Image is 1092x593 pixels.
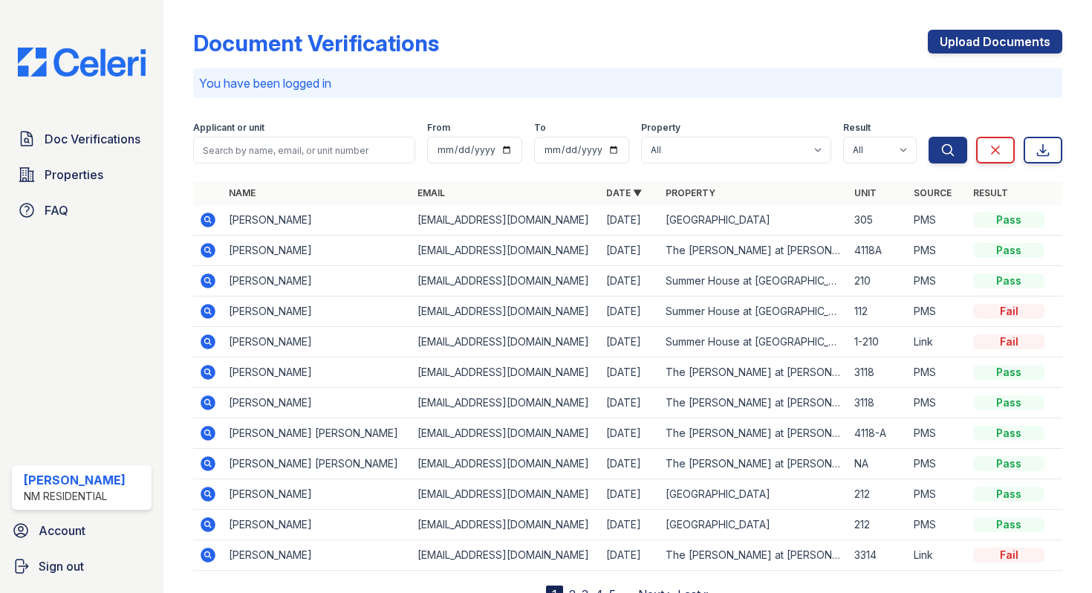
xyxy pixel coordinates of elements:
[660,388,848,418] td: The [PERSON_NAME] at [PERSON_NAME][GEOGRAPHIC_DATA]
[417,187,445,198] a: Email
[660,205,848,236] td: [GEOGRAPHIC_DATA]
[600,479,660,510] td: [DATE]
[199,74,1056,92] p: You have been logged in
[973,273,1044,288] div: Pass
[848,449,908,479] td: NA
[848,479,908,510] td: 212
[6,551,157,581] a: Sign out
[908,388,967,418] td: PMS
[660,540,848,571] td: The [PERSON_NAME] at [PERSON_NAME][GEOGRAPHIC_DATA]
[24,489,126,504] div: NM Residential
[600,266,660,296] td: [DATE]
[908,296,967,327] td: PMS
[973,213,1044,227] div: Pass
[600,388,660,418] td: [DATE]
[848,418,908,449] td: 4118-A
[848,510,908,540] td: 212
[908,418,967,449] td: PMS
[534,122,546,134] label: To
[908,357,967,388] td: PMS
[848,205,908,236] td: 305
[24,471,126,489] div: [PERSON_NAME]
[223,388,412,418] td: [PERSON_NAME]
[973,456,1044,471] div: Pass
[641,122,680,134] label: Property
[660,510,848,540] td: [GEOGRAPHIC_DATA]
[914,187,952,198] a: Source
[600,205,660,236] td: [DATE]
[6,48,157,77] img: CE_Logo_Blue-a8612792a0a2168367f1c8372b55b34899dd931a85d93a1a3d3e32e68fde9ad4.png
[45,166,103,184] span: Properties
[848,327,908,357] td: 1-210
[660,479,848,510] td: [GEOGRAPHIC_DATA]
[412,510,600,540] td: [EMAIL_ADDRESS][DOMAIN_NAME]
[427,122,450,134] label: From
[973,395,1044,410] div: Pass
[412,388,600,418] td: [EMAIL_ADDRESS][DOMAIN_NAME]
[908,236,967,266] td: PMS
[412,205,600,236] td: [EMAIL_ADDRESS][DOMAIN_NAME]
[973,517,1044,532] div: Pass
[12,195,152,225] a: FAQ
[45,130,140,148] span: Doc Verifications
[973,365,1044,380] div: Pass
[223,479,412,510] td: [PERSON_NAME]
[666,187,715,198] a: Property
[848,357,908,388] td: 3118
[908,205,967,236] td: PMS
[223,205,412,236] td: [PERSON_NAME]
[973,426,1044,441] div: Pass
[600,510,660,540] td: [DATE]
[412,540,600,571] td: [EMAIL_ADDRESS][DOMAIN_NAME]
[600,418,660,449] td: [DATE]
[193,137,415,163] input: Search by name, email, or unit number
[193,122,264,134] label: Applicant or unit
[412,236,600,266] td: [EMAIL_ADDRESS][DOMAIN_NAME]
[600,236,660,266] td: [DATE]
[223,449,412,479] td: [PERSON_NAME] [PERSON_NAME]
[600,540,660,571] td: [DATE]
[12,124,152,154] a: Doc Verifications
[412,296,600,327] td: [EMAIL_ADDRESS][DOMAIN_NAME]
[223,357,412,388] td: [PERSON_NAME]
[660,236,848,266] td: The [PERSON_NAME] at [PERSON_NAME][GEOGRAPHIC_DATA]
[412,418,600,449] td: [EMAIL_ADDRESS][DOMAIN_NAME]
[848,388,908,418] td: 3118
[908,540,967,571] td: Link
[660,266,848,296] td: Summer House at [GEOGRAPHIC_DATA]
[660,296,848,327] td: Summer House at [GEOGRAPHIC_DATA]
[848,540,908,571] td: 3314
[6,516,157,545] a: Account
[600,296,660,327] td: [DATE]
[908,266,967,296] td: PMS
[973,487,1044,502] div: Pass
[606,187,642,198] a: Date ▼
[193,30,439,56] div: Document Verifications
[908,449,967,479] td: PMS
[973,334,1044,349] div: Fail
[908,327,967,357] td: Link
[412,327,600,357] td: [EMAIL_ADDRESS][DOMAIN_NAME]
[412,357,600,388] td: [EMAIL_ADDRESS][DOMAIN_NAME]
[973,187,1008,198] a: Result
[223,540,412,571] td: [PERSON_NAME]
[843,122,871,134] label: Result
[223,266,412,296] td: [PERSON_NAME]
[45,201,68,219] span: FAQ
[848,266,908,296] td: 210
[412,449,600,479] td: [EMAIL_ADDRESS][DOMAIN_NAME]
[412,479,600,510] td: [EMAIL_ADDRESS][DOMAIN_NAME]
[928,30,1062,54] a: Upload Documents
[229,187,256,198] a: Name
[908,479,967,510] td: PMS
[223,296,412,327] td: [PERSON_NAME]
[660,449,848,479] td: The [PERSON_NAME] at [PERSON_NAME][GEOGRAPHIC_DATA]
[600,449,660,479] td: [DATE]
[848,296,908,327] td: 112
[848,236,908,266] td: 4118A
[223,510,412,540] td: [PERSON_NAME]
[223,236,412,266] td: [PERSON_NAME]
[39,522,85,539] span: Account
[412,266,600,296] td: [EMAIL_ADDRESS][DOMAIN_NAME]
